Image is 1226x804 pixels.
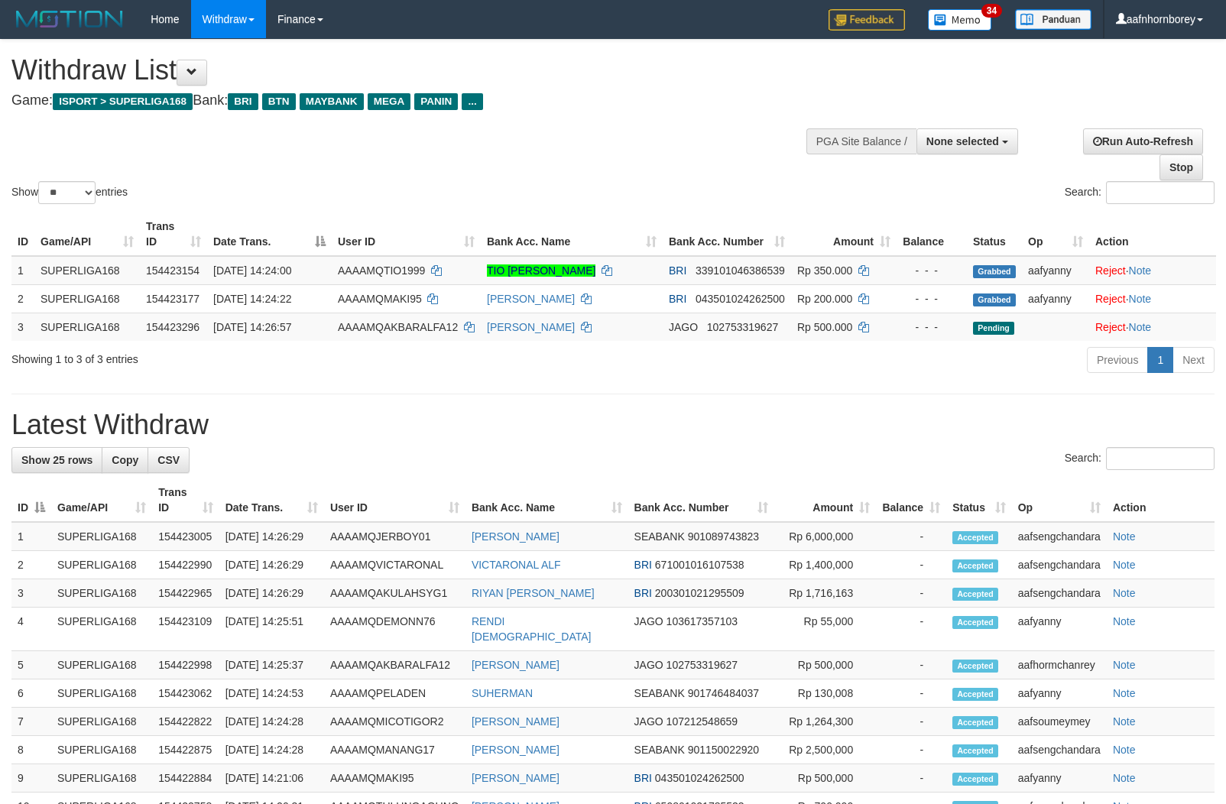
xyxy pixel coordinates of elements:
td: [DATE] 14:24:28 [219,708,324,736]
div: - - - [903,319,961,335]
h4: Game: Bank: [11,93,802,109]
a: Note [1129,293,1152,305]
td: [DATE] 14:25:51 [219,608,324,651]
a: Note [1129,264,1152,277]
th: Action [1089,212,1216,256]
span: BTN [262,93,296,110]
a: SUHERMAN [472,687,533,699]
td: SUPERLIGA168 [51,551,152,579]
span: Copy 103617357103 to clipboard [667,615,738,627]
div: - - - [903,291,961,306]
td: 154423109 [152,608,219,651]
th: Balance [897,212,967,256]
span: Accepted [952,716,998,729]
a: Note [1113,687,1136,699]
td: - [876,736,946,764]
th: Balance: activate to sort column ascending [876,478,946,522]
td: 154423062 [152,679,219,708]
td: SUPERLIGA168 [51,608,152,651]
th: Date Trans.: activate to sort column ascending [219,478,324,522]
a: Note [1113,530,1136,543]
a: 1 [1147,347,1173,373]
span: BRI [669,293,686,305]
span: Copy 107212548659 to clipboard [667,715,738,728]
td: aafsoumeymey [1012,708,1107,736]
span: 154423296 [146,321,199,333]
a: Run Auto-Refresh [1083,128,1203,154]
span: Grabbed [973,265,1016,278]
span: AAAAMQTIO1999 [338,264,425,277]
th: User ID: activate to sort column ascending [324,478,465,522]
span: Copy 339101046386539 to clipboard [696,264,785,277]
span: BRI [228,93,258,110]
a: Reject [1095,321,1126,333]
td: 4 [11,608,51,651]
span: 34 [981,4,1002,18]
span: 154423154 [146,264,199,277]
td: Rp 130,008 [774,679,876,708]
td: 8 [11,736,51,764]
td: - [876,522,946,551]
td: - [876,708,946,736]
span: Accepted [952,588,998,601]
a: TIO [PERSON_NAME] [487,264,595,277]
td: aafsengchandara [1012,579,1107,608]
th: Bank Acc. Number: activate to sort column ascending [663,212,791,256]
td: SUPERLIGA168 [51,651,152,679]
a: Stop [1160,154,1203,180]
td: 154422875 [152,736,219,764]
span: Copy 043501024262500 to clipboard [655,772,744,784]
h1: Latest Withdraw [11,410,1215,440]
span: Copy 901746484037 to clipboard [688,687,759,699]
a: Note [1113,744,1136,756]
img: Feedback.jpg [829,9,905,31]
td: 9 [11,764,51,793]
button: None selected [916,128,1018,154]
th: Date Trans.: activate to sort column descending [207,212,332,256]
td: 1 [11,256,34,285]
th: ID: activate to sort column descending [11,478,51,522]
td: 7 [11,708,51,736]
span: BRI [634,772,652,784]
a: Reject [1095,264,1126,277]
span: PANIN [414,93,458,110]
td: [DATE] 14:24:28 [219,736,324,764]
a: Note [1113,615,1136,627]
td: SUPERLIGA168 [34,256,140,285]
td: 3 [11,313,34,341]
th: Trans ID: activate to sort column ascending [152,478,219,522]
td: [DATE] 14:26:29 [219,522,324,551]
span: BRI [634,587,652,599]
td: aafsengchandara [1012,522,1107,551]
span: SEABANK [634,687,685,699]
td: [DATE] 14:24:53 [219,679,324,708]
span: Copy 200301021295509 to clipboard [655,587,744,599]
td: 3 [11,579,51,608]
a: RENDI [DEMOGRAPHIC_DATA] [472,615,592,643]
span: AAAAMQAKBARALFA12 [338,321,458,333]
span: Rp 200.000 [797,293,852,305]
select: Showentries [38,181,96,204]
td: aafsengchandara [1012,551,1107,579]
a: [PERSON_NAME] [472,715,559,728]
a: Show 25 rows [11,447,102,473]
th: Action [1107,478,1215,522]
span: Grabbed [973,293,1016,306]
td: SUPERLIGA168 [51,579,152,608]
h1: Withdraw List [11,55,802,86]
td: Rp 55,000 [774,608,876,651]
span: BRI [669,264,686,277]
td: 6 [11,679,51,708]
a: Note [1113,715,1136,728]
img: panduan.png [1015,9,1091,30]
span: BRI [634,559,652,571]
span: Copy 671001016107538 to clipboard [655,559,744,571]
a: Reject [1095,293,1126,305]
span: None selected [926,135,999,148]
a: [PERSON_NAME] [472,772,559,784]
td: 2 [11,284,34,313]
td: SUPERLIGA168 [51,736,152,764]
span: 154423177 [146,293,199,305]
td: - [876,679,946,708]
td: - [876,764,946,793]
